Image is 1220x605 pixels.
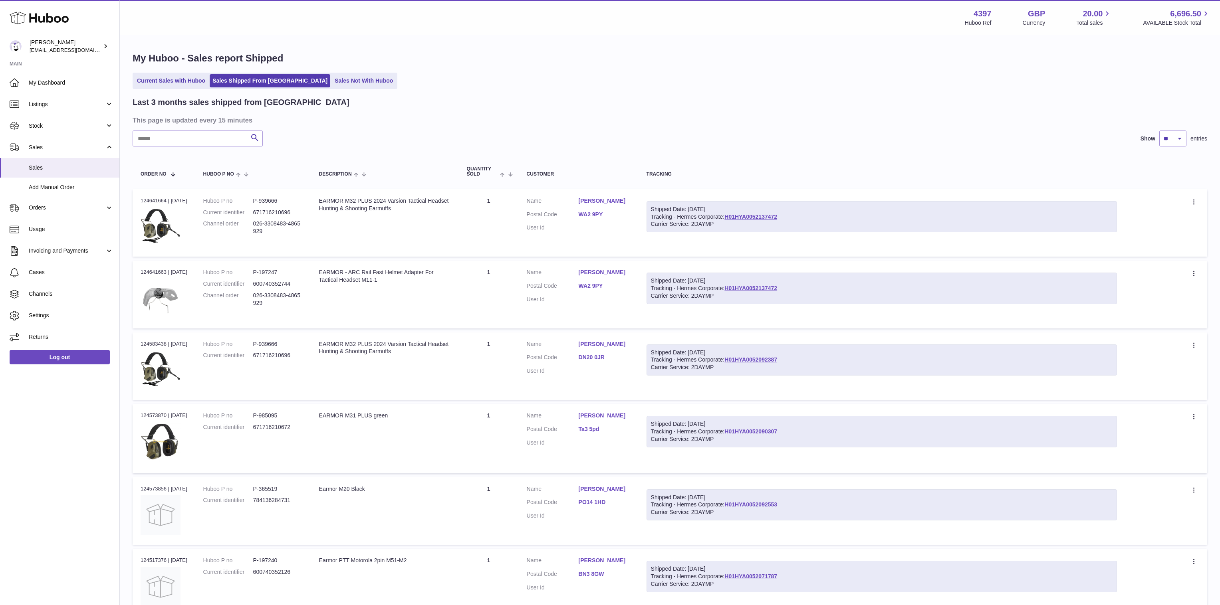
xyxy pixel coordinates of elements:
dt: Huboo P no [203,197,253,205]
div: EARMOR M31 PLUS green [319,412,451,419]
a: Sales Not With Huboo [332,74,396,87]
td: 1 [459,477,519,545]
dt: User Id [527,367,579,375]
dd: 784136284731 [253,496,303,504]
dt: Current identifier [203,568,253,576]
span: Orders [29,204,105,212]
a: H01HYA0052071787 [724,573,777,579]
dt: Name [527,485,579,495]
td: 1 [459,404,519,473]
span: Sales [29,144,105,151]
dt: User Id [527,512,579,520]
a: PO14 1HD [579,498,631,506]
dt: Postal Code [527,282,579,292]
dt: Postal Code [527,354,579,363]
dd: P-939666 [253,340,303,348]
dt: Huboo P no [203,557,253,564]
div: Tracking - Hermes Corporate: [647,489,1117,521]
a: DN20 0JR [579,354,631,361]
a: Log out [10,350,110,364]
div: [PERSON_NAME] [30,39,101,54]
a: [PERSON_NAME] [579,269,631,276]
a: [PERSON_NAME] [579,557,631,564]
div: 124583438 | [DATE] [141,340,187,348]
div: Shipped Date: [DATE] [651,277,1113,285]
dd: 671716210696 [253,352,303,359]
strong: GBP [1028,8,1045,19]
div: 124641664 | [DATE] [141,197,187,204]
a: [PERSON_NAME] [579,485,631,493]
div: EARMOR M32 PLUS 2024 Varsion Tactical Headset Hunting & Shooting Earmuffs [319,340,451,356]
dt: User Id [527,439,579,447]
a: Current Sales with Huboo [134,74,208,87]
dt: Postal Code [527,570,579,580]
dt: User Id [527,224,579,231]
dt: Postal Code [527,425,579,435]
span: Listings [29,101,105,108]
span: Quantity Sold [467,166,498,177]
dt: Name [527,557,579,566]
td: 1 [459,261,519,328]
dt: Current identifier [203,280,253,288]
span: entries [1190,135,1207,142]
a: WA2 9PY [579,211,631,218]
span: Invoicing and Payments [29,247,105,255]
span: Settings [29,312,113,319]
div: Currency [1023,19,1045,27]
span: AVAILABLE Stock Total [1143,19,1210,27]
div: 124517376 | [DATE] [141,557,187,564]
div: 124573870 | [DATE] [141,412,187,419]
img: $_12.PNG [141,279,181,318]
span: Total sales [1076,19,1112,27]
div: Earmor M20 Black [319,485,451,493]
a: WA2 9PY [579,282,631,290]
dd: P-365519 [253,485,303,493]
span: Order No [141,172,167,177]
span: Description [319,172,352,177]
div: EARMOR M32 PLUS 2024 Varsion Tactical Headset Hunting & Shooting Earmuffs [319,197,451,212]
img: 43971715676526.jpg [141,422,181,463]
a: H01HYA0052090307 [724,428,777,435]
dt: Huboo P no [203,485,253,493]
div: Shipped Date: [DATE] [651,494,1113,501]
span: Sales [29,164,113,172]
div: Tracking - Hermes Corporate: [647,561,1117,592]
a: 20.00 Total sales [1076,8,1112,27]
span: [EMAIL_ADDRESS][DOMAIN_NAME] [30,47,117,53]
a: Ta3 5pd [579,425,631,433]
dt: Current identifier [203,496,253,504]
div: EARMOR - ARC Rail Fast Helmet Adapter For Tactical Headset M11-1 [319,269,451,284]
span: Cases [29,269,113,276]
span: My Dashboard [29,79,113,87]
a: 6,696.50 AVAILABLE Stock Total [1143,8,1210,27]
a: H01HYA0052092387 [724,356,777,363]
div: Customer [527,172,631,177]
dt: User Id [527,296,579,303]
dt: Current identifier [203,352,253,359]
dt: Huboo P no [203,412,253,419]
span: Returns [29,333,113,341]
dt: Channel order [203,292,253,307]
div: Shipped Date: [DATE] [651,420,1113,428]
dt: Name [527,340,579,350]
h1: My Huboo - Sales report Shipped [133,52,1207,65]
dd: 026-3308483-4865929 [253,292,303,307]
dt: Channel order [203,220,253,235]
a: BN3 8GW [579,570,631,578]
dd: P-985095 [253,412,303,419]
div: Shipped Date: [DATE] [651,565,1113,573]
div: Carrier Service: 2DAYMP [651,580,1113,588]
a: [PERSON_NAME] [579,412,631,419]
span: Add Manual Order [29,184,113,191]
div: Huboo Ref [965,19,992,27]
dd: 600740352744 [253,280,303,288]
div: Carrier Service: 2DAYMP [651,435,1113,443]
a: [PERSON_NAME] [579,197,631,205]
div: Tracking [647,172,1117,177]
td: 1 [459,332,519,400]
img: no-photo.jpg [141,495,181,535]
dd: 026-3308483-4865929 [253,220,303,235]
div: Carrier Service: 2DAYMP [651,364,1113,371]
h3: This page is updated every 15 minutes [133,116,1205,125]
dt: User Id [527,584,579,591]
